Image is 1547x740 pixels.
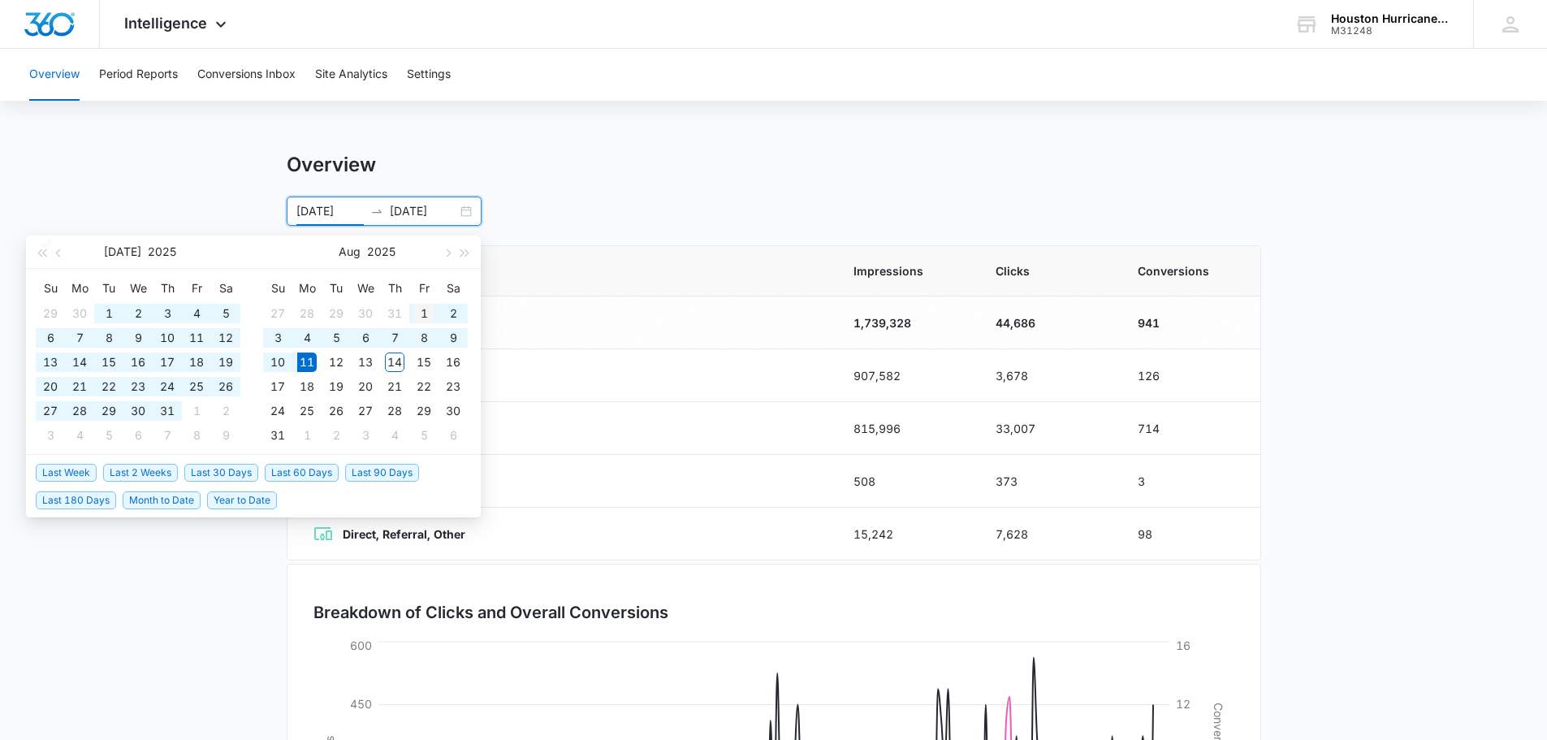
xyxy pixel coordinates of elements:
button: Site Analytics [315,49,387,101]
td: 2025-08-13 [351,350,380,374]
td: 2025-08-04 [292,326,322,350]
td: 2025-08-19 [322,374,351,399]
div: 2 [128,304,148,323]
td: 815,996 [834,402,976,455]
td: 2025-07-27 [263,301,292,326]
td: 2025-07-28 [292,301,322,326]
td: 2025-07-14 [65,350,94,374]
td: 2025-08-31 [263,423,292,448]
td: 2025-07-01 [94,301,123,326]
span: Last 30 Days [184,464,258,482]
td: 373 [976,455,1118,508]
div: 9 [128,328,148,348]
div: 4 [70,426,89,445]
tspan: 12 [1176,697,1190,711]
div: 4 [385,426,404,445]
td: 2025-08-29 [409,399,439,423]
td: 2025-07-06 [36,326,65,350]
div: 25 [187,377,206,396]
td: 3,678 [976,349,1118,402]
td: 907,582 [834,349,976,402]
td: 2025-08-07 [380,326,409,350]
span: to [370,205,383,218]
div: 5 [216,304,236,323]
td: 2025-07-23 [123,374,153,399]
td: 2025-08-02 [211,399,240,423]
td: 2025-07-29 [94,399,123,423]
div: 16 [128,353,148,372]
div: 21 [385,377,404,396]
div: 31 [385,304,404,323]
td: 2025-09-06 [439,423,468,448]
td: 508 [834,455,976,508]
div: 2 [443,304,463,323]
tspan: 16 [1176,638,1190,652]
div: 15 [414,353,434,372]
td: 2025-08-07 [153,423,182,448]
div: 3 [268,328,287,348]
div: 21 [70,377,89,396]
td: 2025-09-02 [322,423,351,448]
span: Last Week [36,464,97,482]
div: 8 [99,328,119,348]
td: 2025-07-24 [153,374,182,399]
td: 2025-07-05 [211,301,240,326]
div: 16 [443,353,463,372]
th: Sa [439,275,468,301]
td: 44,686 [976,296,1118,349]
td: 2025-08-16 [439,350,468,374]
span: Conversions [1138,262,1234,279]
td: 2025-08-28 [380,399,409,423]
td: 2025-08-08 [182,423,211,448]
span: Month to Date [123,491,201,509]
td: 2025-08-02 [439,301,468,326]
td: 15,242 [834,508,976,560]
button: [DATE] [104,236,141,268]
td: 2025-07-11 [182,326,211,350]
span: Last 2 Weeks [103,464,178,482]
div: 20 [356,377,375,396]
button: Aug [339,236,361,268]
div: 26 [326,401,346,421]
div: 29 [414,401,434,421]
th: Mo [65,275,94,301]
div: 3 [158,304,177,323]
div: 6 [356,328,375,348]
td: 2025-07-20 [36,374,65,399]
div: 27 [356,401,375,421]
td: 2025-08-12 [322,350,351,374]
div: 3 [41,426,60,445]
td: 2025-07-04 [182,301,211,326]
div: 5 [326,328,346,348]
div: 7 [70,328,89,348]
td: 2025-08-26 [322,399,351,423]
tspan: 450 [350,697,372,711]
td: 2025-08-01 [182,399,211,423]
td: 2025-08-18 [292,374,322,399]
td: 2025-08-03 [263,326,292,350]
td: 2025-07-08 [94,326,123,350]
td: 2025-07-27 [36,399,65,423]
td: 3 [1118,455,1260,508]
span: swap-right [370,205,383,218]
div: 28 [70,401,89,421]
span: Year to Date [207,491,277,509]
span: Last 90 Days [345,464,419,482]
td: 2025-07-25 [182,374,211,399]
span: Channel [313,262,815,279]
td: 2025-07-12 [211,326,240,350]
td: 2025-08-09 [439,326,468,350]
td: 2025-09-01 [292,423,322,448]
th: Tu [94,275,123,301]
td: 2025-07-31 [153,399,182,423]
div: 8 [187,426,206,445]
td: 2025-07-09 [123,326,153,350]
td: 2025-07-16 [123,350,153,374]
button: Period Reports [99,49,178,101]
div: 4 [187,304,206,323]
td: 2025-08-22 [409,374,439,399]
td: 2025-08-05 [322,326,351,350]
td: 714 [1118,402,1260,455]
div: 2 [216,401,236,421]
input: Start date [296,202,364,220]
